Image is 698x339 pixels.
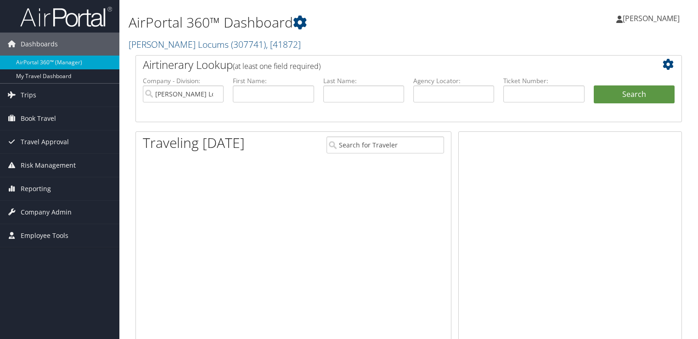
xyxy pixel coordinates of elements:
span: Dashboards [21,33,58,56]
label: Company - Division: [143,76,224,85]
span: ( 307741 ) [231,38,266,51]
h2: Airtinerary Lookup [143,57,629,73]
label: Last Name: [323,76,404,85]
span: [PERSON_NAME] [623,13,680,23]
label: Ticket Number: [503,76,584,85]
span: Book Travel [21,107,56,130]
span: Employee Tools [21,224,68,247]
label: Agency Locator: [413,76,494,85]
span: (at least one field required) [233,61,321,71]
span: Travel Approval [21,130,69,153]
span: Trips [21,84,36,107]
span: Company Admin [21,201,72,224]
h1: AirPortal 360™ Dashboard [129,13,502,32]
h1: Traveling [DATE] [143,133,245,153]
input: Search for Traveler [326,136,444,153]
span: Reporting [21,177,51,200]
a: [PERSON_NAME] [616,5,689,32]
span: Risk Management [21,154,76,177]
button: Search [594,85,675,104]
img: airportal-logo.png [20,6,112,28]
label: First Name: [233,76,314,85]
a: [PERSON_NAME] Locums [129,38,301,51]
span: , [ 41872 ] [266,38,301,51]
